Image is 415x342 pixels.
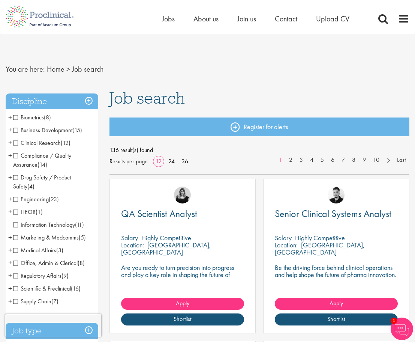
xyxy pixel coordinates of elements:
[13,208,43,216] span: HEOR
[391,318,397,324] span: 1
[49,195,59,203] span: (23)
[5,314,101,337] iframe: reCAPTCHA
[348,156,359,164] a: 8
[13,126,82,134] span: Business Development
[13,246,63,254] span: Medical Affairs
[13,195,49,203] span: Engineering
[13,221,75,229] span: Information Technology
[316,14,349,24] a: Upload CV
[369,156,383,164] a: 10
[13,297,51,305] span: Supply Chain
[275,241,298,249] span: Location:
[37,161,47,169] span: (14)
[13,139,61,147] span: Clinical Research
[8,283,12,294] span: +
[72,126,82,134] span: (15)
[153,157,164,165] a: 12
[179,157,191,165] a: 36
[121,264,244,285] p: Are you ready to turn precision into progress and play a key role in shaping the future of pharma...
[359,156,370,164] a: 9
[176,299,189,307] span: Apply
[393,156,409,164] a: Last
[51,297,58,305] span: (7)
[13,272,69,280] span: Regulatory Affairs
[13,173,71,190] span: Drug Safety / Product Safety
[13,113,51,121] span: Biometrics
[13,234,86,241] span: Marketing & Medcomms
[61,139,70,147] span: (12)
[8,193,12,205] span: +
[13,259,78,267] span: Office, Admin & Clerical
[27,182,34,190] span: (4)
[13,152,71,169] span: Compliance / Quality Assurance
[8,232,12,243] span: +
[13,195,59,203] span: Engineering
[338,156,349,164] a: 7
[275,207,391,220] span: Senior Clinical Systems Analyst
[327,156,338,164] a: 6
[162,14,175,24] a: Jobs
[13,113,44,121] span: Biometrics
[71,285,81,292] span: (16)
[13,285,81,292] span: Scientific & Preclinical
[8,150,12,161] span: +
[330,299,343,307] span: Apply
[121,313,244,325] a: Shortlist
[6,64,45,74] span: You are here:
[237,14,256,24] a: Join us
[8,206,12,217] span: +
[109,145,409,156] span: 136 result(s) found
[13,221,84,229] span: Information Technology
[72,64,103,74] span: Job search
[13,259,85,267] span: Office, Admin & Clerical
[44,113,51,121] span: (8)
[36,208,43,216] span: (1)
[8,172,12,183] span: +
[13,285,71,292] span: Scientific & Preclinical
[109,156,148,167] span: Results per page
[275,264,398,278] p: Be the driving force behind clinical operations and help shape the future of pharma innovation.
[275,241,365,256] p: [GEOGRAPHIC_DATA], [GEOGRAPHIC_DATA]
[13,234,79,241] span: Marketing & Medcomms
[78,259,85,267] span: (8)
[13,126,72,134] span: Business Development
[121,241,211,256] p: [GEOGRAPHIC_DATA], [GEOGRAPHIC_DATA]
[121,298,244,310] a: Apply
[109,88,185,108] span: Job search
[13,139,70,147] span: Clinical Research
[275,298,398,310] a: Apply
[6,93,98,110] h3: Discipline
[8,257,12,268] span: +
[8,295,12,307] span: +
[174,187,191,203] a: Molly Colclough
[391,318,413,340] img: Chatbot
[121,207,197,220] span: QA Scientist Analyst
[317,156,328,164] a: 5
[121,234,138,242] span: Salary
[166,157,177,165] a: 24
[275,234,292,242] span: Salary
[295,234,345,242] p: Highly Competitive
[8,137,12,148] span: +
[66,64,70,74] span: >
[8,111,12,123] span: +
[13,246,56,254] span: Medical Affairs
[193,14,219,24] a: About us
[121,209,244,218] a: QA Scientist Analyst
[306,156,317,164] a: 4
[296,156,307,164] a: 3
[285,156,296,164] a: 2
[275,209,398,218] a: Senior Clinical Systems Analyst
[275,156,286,164] a: 1
[275,14,297,24] a: Contact
[47,64,64,74] a: breadcrumb link
[56,246,63,254] span: (3)
[8,244,12,256] span: +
